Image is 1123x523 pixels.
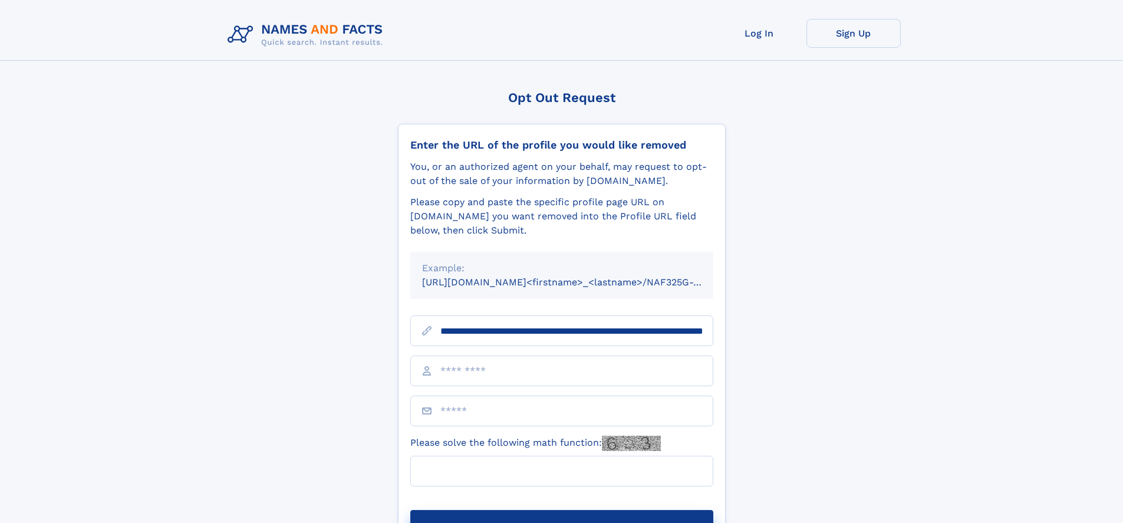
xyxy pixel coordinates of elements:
[422,261,702,275] div: Example:
[422,277,736,288] small: [URL][DOMAIN_NAME]<firstname>_<lastname>/NAF325G-xxxxxxxx
[410,139,713,152] div: Enter the URL of the profile you would like removed
[223,19,393,51] img: Logo Names and Facts
[806,19,901,48] a: Sign Up
[398,90,726,105] div: Opt Out Request
[410,436,661,451] label: Please solve the following math function:
[712,19,806,48] a: Log In
[410,195,713,238] div: Please copy and paste the specific profile page URL on [DOMAIN_NAME] you want removed into the Pr...
[410,160,713,188] div: You, or an authorized agent on your behalf, may request to opt-out of the sale of your informatio...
